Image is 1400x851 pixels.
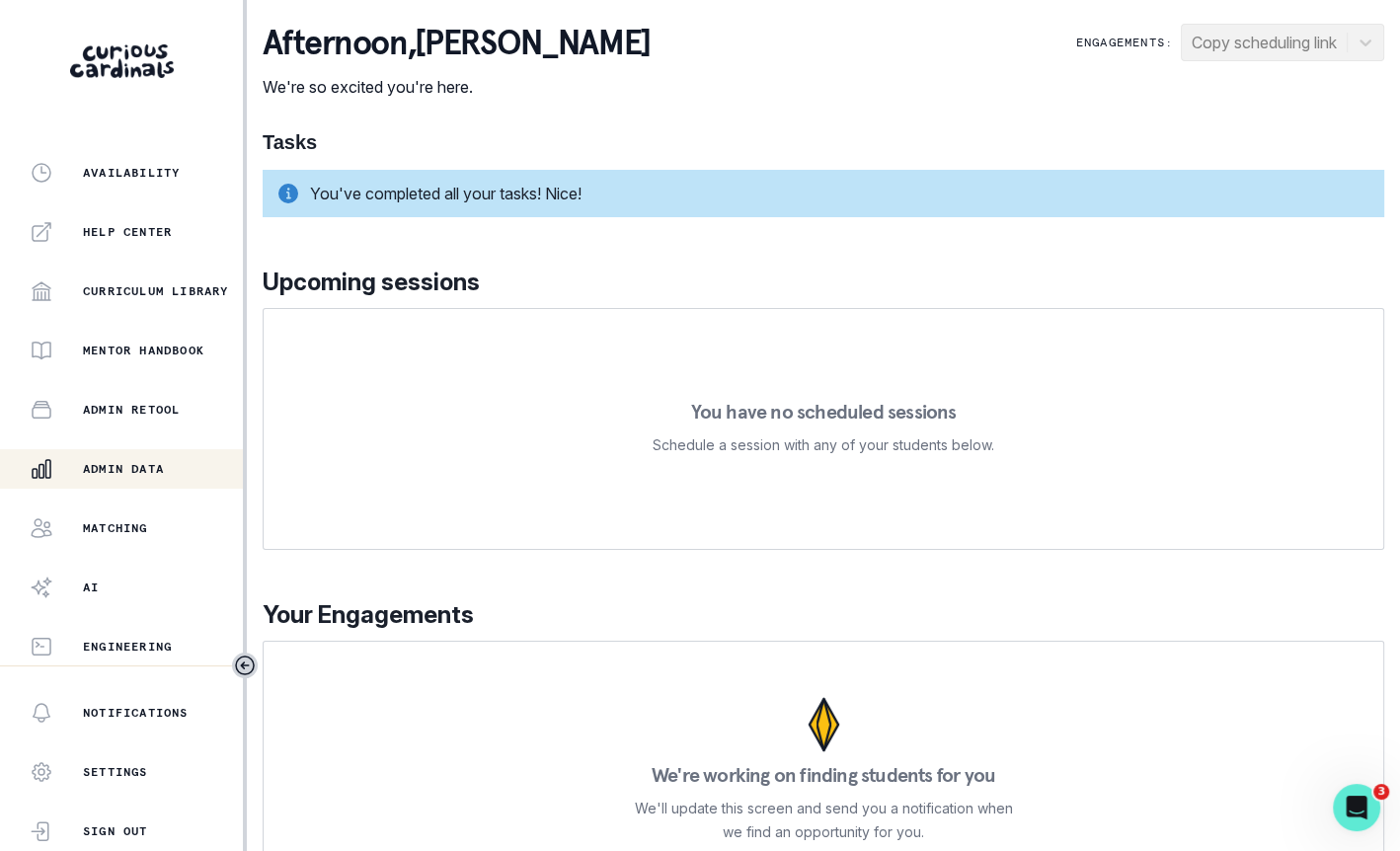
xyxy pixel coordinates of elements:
p: We're working on finding students for you [652,765,995,785]
p: We're so excited you're here. [263,75,651,99]
p: Help Center [83,224,172,240]
p: We'll update this screen and send you a notification when we find an opportunity for you. [634,797,1013,844]
p: Upcoming sessions [263,265,1384,300]
p: Admin Data [83,461,164,477]
p: Curriculum Library [83,283,229,299]
img: Curious Cardinals Logo [70,44,174,78]
p: Sign Out [83,823,148,839]
p: AI [83,580,99,595]
p: Admin Retool [83,402,180,418]
p: You have no scheduled sessions [690,402,956,422]
p: Your Engagements [263,597,1384,633]
p: Settings [83,764,148,780]
span: 3 [1373,784,1389,800]
p: Notifications [83,705,189,721]
div: You've completed all your tasks! Nice! [263,170,1384,217]
button: Toggle sidebar [232,653,258,678]
p: Availability [83,165,180,181]
p: Matching [83,520,148,536]
h1: Tasks [263,130,1384,154]
p: Engagements: [1076,35,1173,50]
p: Mentor Handbook [83,343,204,358]
p: afternoon , [PERSON_NAME] [263,24,651,63]
iframe: Intercom live chat [1333,784,1380,831]
p: Schedule a session with any of your students below. [653,433,994,457]
p: Engineering [83,639,172,655]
